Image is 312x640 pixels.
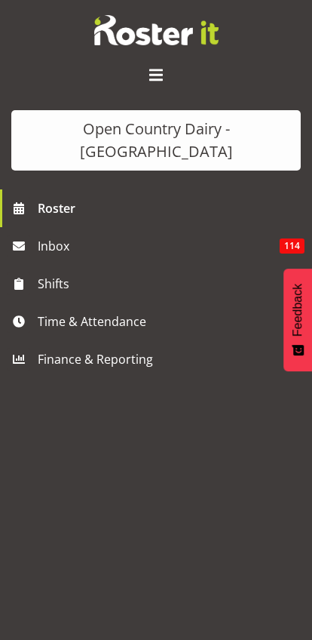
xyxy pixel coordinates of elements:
[283,269,312,371] button: Feedback - Show survey
[38,272,282,295] span: Shifts
[94,15,219,45] img: Rosterit website logo
[38,310,282,333] span: Time & Attendance
[38,235,280,257] span: Inbox
[280,238,304,254] span: 114
[38,348,282,371] span: Finance & Reporting
[26,118,286,163] div: Open Country Dairy - [GEOGRAPHIC_DATA]
[38,197,304,220] span: Roster
[291,284,304,337] span: Feedback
